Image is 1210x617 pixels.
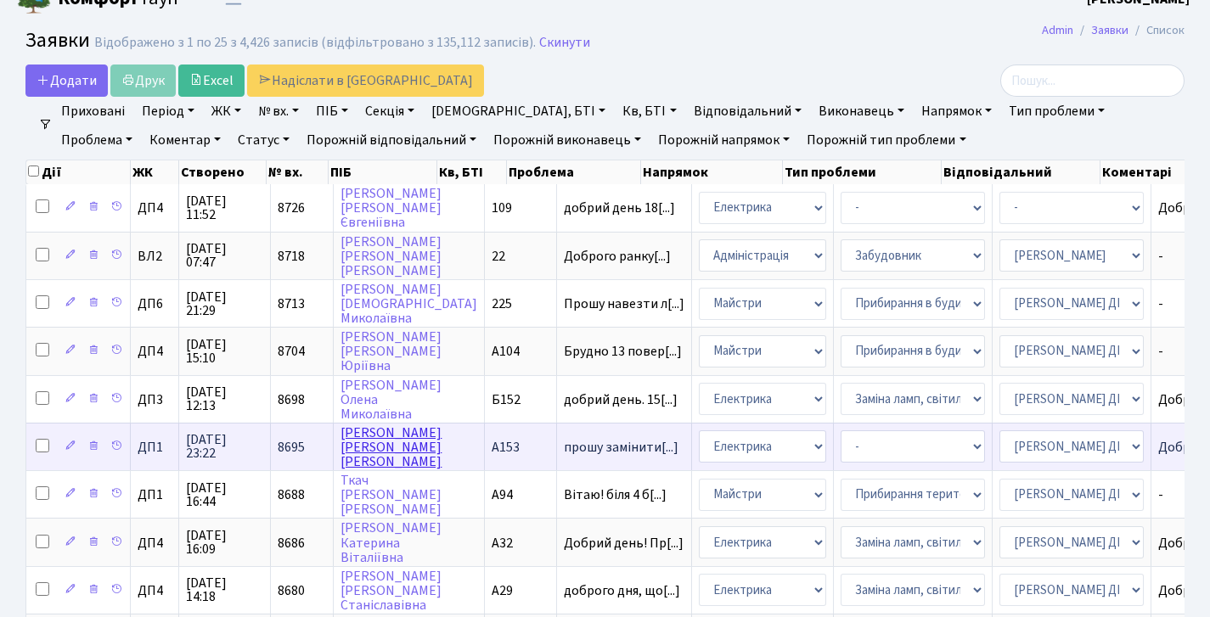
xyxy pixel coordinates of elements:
a: Тип проблеми [1002,97,1112,126]
a: [PERSON_NAME][PERSON_NAME]Євгеніївна [340,184,442,232]
span: ДП1 [138,488,172,502]
span: [DATE] 23:22 [186,433,263,460]
span: Б152 [492,390,521,409]
span: ДП3 [138,393,172,407]
th: Відповідальний [942,160,1100,184]
span: 8726 [278,199,305,217]
span: [DATE] 16:44 [186,481,263,508]
li: Список [1128,21,1185,40]
span: 8698 [278,390,305,409]
span: 8718 [278,247,305,266]
span: ДП6 [138,297,172,311]
a: Приховані [54,97,132,126]
span: доброго дня, що[...] [564,581,680,600]
div: Відображено з 1 по 25 з 4,426 записів (відфільтровано з 135,112 записів). [94,35,536,51]
span: Брудно 13 повер[...] [564,342,682,361]
a: Проблема [54,126,139,154]
a: Напрямок [915,97,999,126]
span: Добрий день! Пр[...] [564,534,684,552]
th: Кв, БТІ [437,160,508,184]
span: 8688 [278,485,305,504]
a: [PERSON_NAME][DEMOGRAPHIC_DATA]Миколаївна [340,280,477,328]
span: 8680 [278,581,305,600]
span: 22 [492,247,505,266]
a: Секція [358,97,421,126]
span: Заявки [25,25,90,55]
span: 8686 [278,534,305,552]
span: ДП1 [138,440,172,454]
a: Заявки [1091,21,1128,39]
a: Порожній тип проблеми [800,126,972,154]
span: Прошу навезти л[...] [564,294,684,313]
a: Додати [25,65,108,97]
a: Статус [231,126,296,154]
a: [PERSON_NAME][PERSON_NAME]Станіславівна [340,567,442,614]
a: Admin [1042,21,1073,39]
th: ЖК [131,160,179,184]
span: А104 [492,342,520,361]
th: № вх. [267,160,329,184]
a: Excel [178,65,245,97]
span: ДП4 [138,536,172,550]
a: Коментар [143,126,228,154]
span: 8704 [278,342,305,361]
span: добрий день. 15[...] [564,390,678,409]
span: А29 [492,581,513,600]
span: [DATE] 14:18 [186,576,263,603]
a: Кв, БТІ [616,97,683,126]
span: Доброго ранку[...] [564,247,671,266]
a: ЖК [205,97,248,126]
a: [PERSON_NAME][PERSON_NAME]Юріївна [340,328,442,375]
span: [DATE] 15:10 [186,338,263,365]
a: Порожній виконавець [487,126,648,154]
th: Тип проблеми [783,160,942,184]
span: ДП4 [138,201,172,215]
th: Дії [26,160,131,184]
span: прошу замінити[...] [564,438,678,457]
a: [PERSON_NAME]КатеринаВіталіївна [340,519,442,567]
span: [DATE] 16:09 [186,529,263,556]
a: Відповідальний [687,97,808,126]
span: Вітаю! біля 4 б[...] [564,485,667,504]
span: 109 [492,199,512,217]
a: № вх. [251,97,306,126]
span: добрий день 18[...] [564,199,675,217]
span: [DATE] 11:52 [186,194,263,222]
a: [PERSON_NAME]ОленаМиколаївна [340,376,442,423]
span: [DATE] 07:47 [186,242,263,269]
th: ПІБ [329,160,436,184]
span: 8695 [278,438,305,457]
span: [DATE] 21:29 [186,290,263,317]
span: Додати [37,71,97,90]
span: 8713 [278,294,305,313]
a: Порожній напрямок [651,126,796,154]
a: Виконавець [812,97,911,126]
th: Напрямок [641,160,783,184]
a: Ткач[PERSON_NAME][PERSON_NAME] [340,471,442,519]
a: [DEMOGRAPHIC_DATA], БТІ [425,97,612,126]
span: ВЛ2 [138,250,172,263]
a: ПІБ [309,97,355,126]
th: Проблема [507,160,640,184]
input: Пошук... [1000,65,1185,97]
a: Період [135,97,201,126]
a: [PERSON_NAME][PERSON_NAME][PERSON_NAME] [340,423,442,471]
a: Скинути [539,35,590,51]
a: Порожній відповідальний [300,126,483,154]
nav: breadcrumb [1016,13,1210,48]
span: 225 [492,294,512,313]
a: [PERSON_NAME][PERSON_NAME][PERSON_NAME] [340,233,442,280]
th: Створено [179,160,267,184]
span: [DATE] 12:13 [186,385,263,412]
span: ДП4 [138,345,172,358]
span: А32 [492,534,513,552]
span: А94 [492,485,513,504]
span: ДП4 [138,584,172,597]
span: А153 [492,438,520,457]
